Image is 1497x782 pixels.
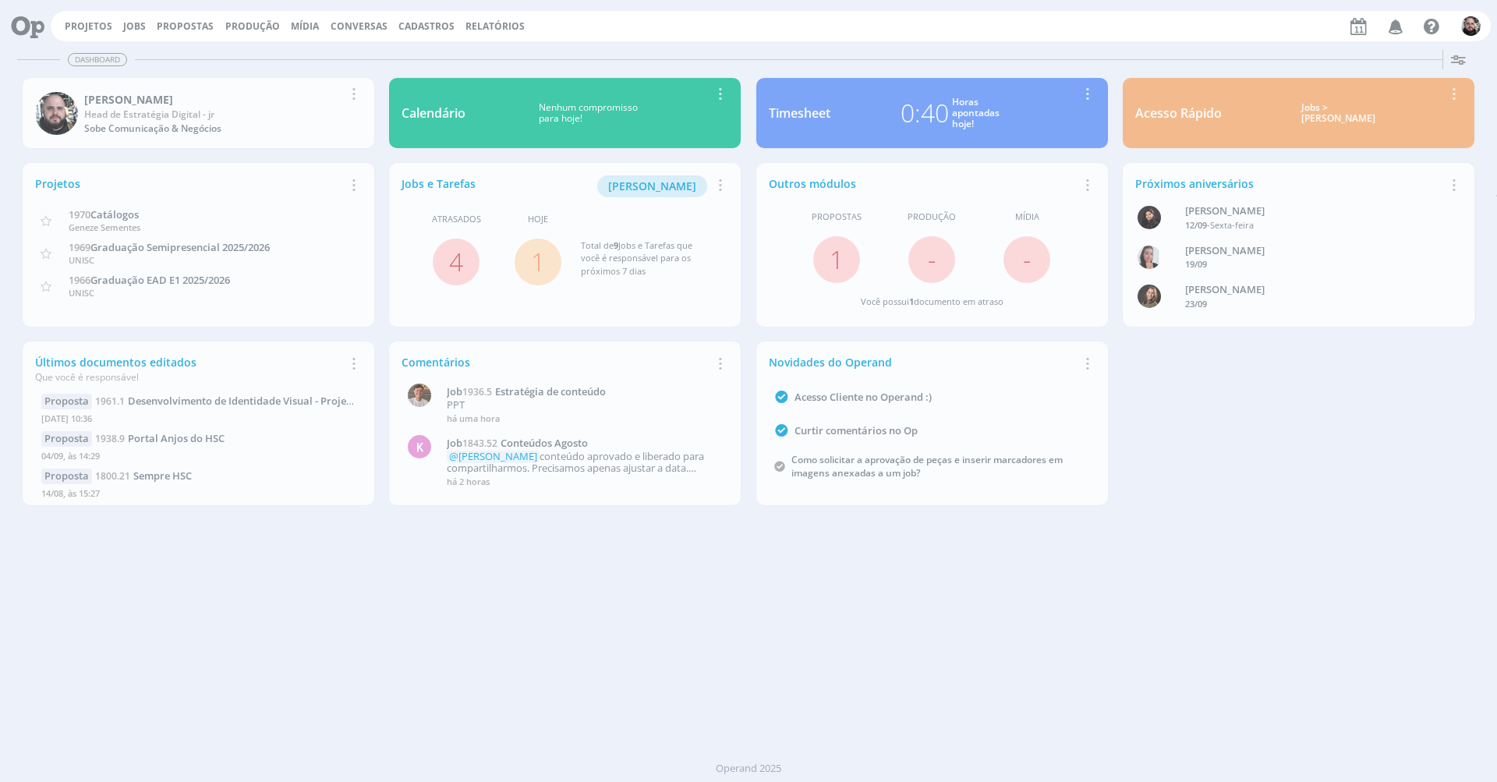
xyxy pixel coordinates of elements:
span: Mídia [1015,211,1039,224]
span: UNISC [69,254,94,266]
button: Conversas [326,20,392,33]
div: Proposta [41,431,92,447]
a: 1970Catálogos [69,207,139,221]
span: 1843.52 [462,437,497,450]
button: [PERSON_NAME] [597,175,707,197]
p: PPT [447,399,720,412]
span: Catálogos [90,207,139,221]
div: 14/08, às 15:27 [41,484,356,507]
div: Outros módulos [769,175,1078,192]
span: Geneze Sementes [69,221,140,233]
span: @[PERSON_NAME] [449,449,537,463]
span: 1961.1 [95,395,125,408]
a: Timesheet0:40Horasapontadashoje! [756,78,1108,148]
div: Próximos aniversários [1135,175,1444,192]
a: Mídia [291,19,319,33]
div: Calendário [402,104,465,122]
a: Job1936.5Estratégia de conteúdo [447,386,720,398]
div: Julia Agostine Abich [1185,282,1438,298]
span: há 2 horas [447,476,490,487]
div: Jobs > [PERSON_NAME] [1233,102,1444,125]
img: J [1138,285,1161,308]
div: Caroline Fagundes Pieczarka [1185,243,1438,259]
img: T [408,384,431,407]
button: Projetos [60,20,117,33]
span: Propostas [157,19,214,33]
img: G [1461,16,1481,36]
div: Luana da Silva de Andrade [1185,203,1438,219]
button: Mídia [286,20,324,33]
div: Que você é responsável [35,370,344,384]
a: Produção [225,19,280,33]
div: Últimos documentos editados [35,354,344,384]
a: 1969Graduação Semipresencial 2025/2026 [69,239,270,254]
div: Nenhum compromisso para hoje! [465,102,710,125]
a: Job1843.52Conteúdos Agosto [447,437,720,450]
span: 1936.5 [462,385,492,398]
img: C [1138,246,1161,269]
a: [PERSON_NAME] [597,178,707,193]
div: Head de Estratégia Digital - jr [84,108,344,122]
a: Conversas [331,19,388,33]
a: 1966Graduação EAD E1 2025/2026 [69,272,230,287]
img: G [35,92,78,135]
span: 1 [909,295,914,307]
div: Jobs e Tarefas [402,175,710,197]
div: Sobe Comunicação & Negócios [84,122,344,136]
a: Projetos [65,19,112,33]
span: Conteúdos Agosto [501,436,588,450]
span: UNISC [69,287,94,299]
div: 04/09, às 14:29 [41,447,356,469]
span: Graduação Semipresencial 2025/2026 [90,240,270,254]
span: - [928,242,936,276]
div: K [408,435,431,458]
a: 1 [830,242,844,276]
a: G[PERSON_NAME]Head de Estratégia Digital - jrSobe Comunicação & Negócios [23,78,374,148]
span: Dashboard [68,53,127,66]
span: [PERSON_NAME] [608,179,696,193]
button: Cadastros [394,20,459,33]
div: Novidades do Operand [769,354,1078,370]
span: Cadastros [398,19,455,33]
div: Proposta [41,469,92,484]
div: - [1185,219,1438,232]
a: 1938.9Portal Anjos do HSC [95,431,225,445]
p: conteúdo aprovado e liberado para compartilharmos. Precisamos apenas ajustar a data. materiais [447,451,720,475]
div: Acesso Rápido [1135,104,1222,122]
span: Propostas [812,211,862,224]
span: 1969 [69,240,90,254]
span: 1800.21 [95,469,130,483]
span: 23/09 [1185,298,1207,310]
div: Horas apontadas hoje! [952,97,1000,130]
div: Timesheet [769,104,830,122]
a: Como solicitar a aprovação de peças e inserir marcadores em imagens anexadas a um job? [791,453,1063,479]
span: Desenvolvimento de Identidade Visual - Projeto de ESG Viva [128,394,414,408]
span: 12/09 [1185,219,1207,231]
div: 0:40 [901,94,949,132]
div: Comentários [402,354,710,370]
span: 19/09 [1185,258,1207,270]
a: Relatórios [465,19,525,33]
span: - [1023,242,1031,276]
span: 1966 [69,273,90,287]
span: Produção [908,211,956,224]
span: Graduação EAD E1 2025/2026 [90,273,230,287]
div: Giovani Souza [84,91,344,108]
span: Hoje [528,213,548,226]
span: há uma hora [447,412,500,424]
span: 9 [614,239,618,251]
div: Proposta [41,394,92,409]
button: Produção [221,20,285,33]
a: 4 [449,245,463,278]
a: 1961.1Desenvolvimento de Identidade Visual - Projeto de ESG Viva [95,394,414,408]
div: [DATE] 10:36 [41,409,356,432]
button: Propostas [152,20,218,33]
a: 1800.21Sempre HSC [95,469,192,483]
span: 1970 [69,207,90,221]
a: Curtir comentários no Op [795,423,918,437]
span: Portal Anjos do HSC [128,431,225,445]
div: Total de Jobs e Tarefas que você é responsável para os próximos 7 dias [581,239,713,278]
span: Sexta-feira [1210,219,1254,231]
span: Sempre HSC [133,469,192,483]
button: Jobs [119,20,150,33]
